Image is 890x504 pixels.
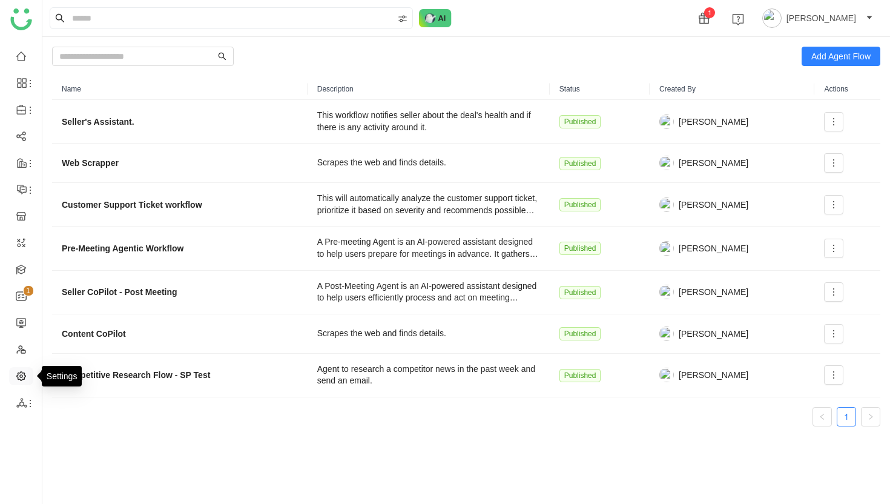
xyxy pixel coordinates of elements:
nz-tag: Published [559,369,601,382]
nz-tag: Published [559,242,601,255]
img: 6860d480bc89cb0674c8c7e9 [659,241,674,256]
div: This workflow notifies seller about the deal's health and if there is any activity around it. [317,110,540,133]
strong: Pre-Meeting Agentic Workflow [62,242,183,255]
th: Name [52,78,308,100]
img: 684a9845de261c4b36a3b50d [659,197,674,212]
img: search-type.svg [398,14,407,24]
span: [PERSON_NAME] [679,242,748,255]
img: help.svg [732,13,744,25]
th: Status [550,78,650,100]
div: This will automatically analyze the customer support ticket, prioritize it based on severity and ... [317,193,540,216]
span: [PERSON_NAME] [679,156,748,170]
span: [PERSON_NAME] [679,368,748,382]
nz-tag: Published [559,327,601,340]
strong: Customer Support Ticket workflow [62,198,202,211]
button: Add Agent Flow [802,47,880,66]
span: Add Agent Flow [811,50,871,63]
th: Description [308,78,550,100]
img: 684a9845de261c4b36a3b50d [659,327,674,341]
th: Actions [814,78,880,100]
nz-tag: Published [559,198,601,211]
img: 684a9845de261c4b36a3b50d [659,285,674,299]
nz-tag: Published [559,286,601,299]
nz-badge-sup: 1 [24,286,33,296]
nz-tag: Published [559,115,601,128]
span: [PERSON_NAME] [679,115,748,128]
span: [PERSON_NAME] [679,198,748,211]
img: logo [10,8,32,30]
img: avatar [762,8,782,28]
img: ask-buddy-normal.svg [419,9,452,27]
th: Created By [650,78,814,100]
nz-tag: Published [559,157,601,170]
div: Settings [42,366,82,386]
strong: Web Scrapper [62,156,119,170]
strong: Competitive Research Flow - SP Test [62,368,210,382]
strong: Content CoPilot [62,327,126,340]
div: Scrapes the web and finds details. [317,157,540,169]
button: Next Page [861,407,880,426]
div: A Post-Meeting Agent is an AI-powered assistant designed to help users efficiently process and ac... [317,280,540,304]
img: 684a9845de261c4b36a3b50d [659,156,674,170]
span: [PERSON_NAME] [679,327,748,340]
button: [PERSON_NAME] [760,8,875,28]
strong: Seller CoPilot - Post Meeting [62,285,177,299]
span: [PERSON_NAME] [679,285,748,299]
span: [PERSON_NAME] [786,12,856,25]
button: Previous Page [813,407,832,426]
li: 1 [837,407,856,426]
img: 684fd8469a55a50394c15cbc [659,368,674,382]
div: Agent to research a competitor news in the past week and send an email. [317,363,540,387]
div: Scrapes the web and finds details. [317,328,540,340]
div: A Pre-meeting Agent is an AI-powered assistant designed to help users prepare for meetings in adv... [317,236,540,260]
strong: Seller's Assistant. [62,115,134,128]
div: 1 [704,7,715,18]
p: 1 [26,285,30,297]
img: 684a9845de261c4b36a3b50d [659,114,674,129]
a: 1 [837,408,855,426]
